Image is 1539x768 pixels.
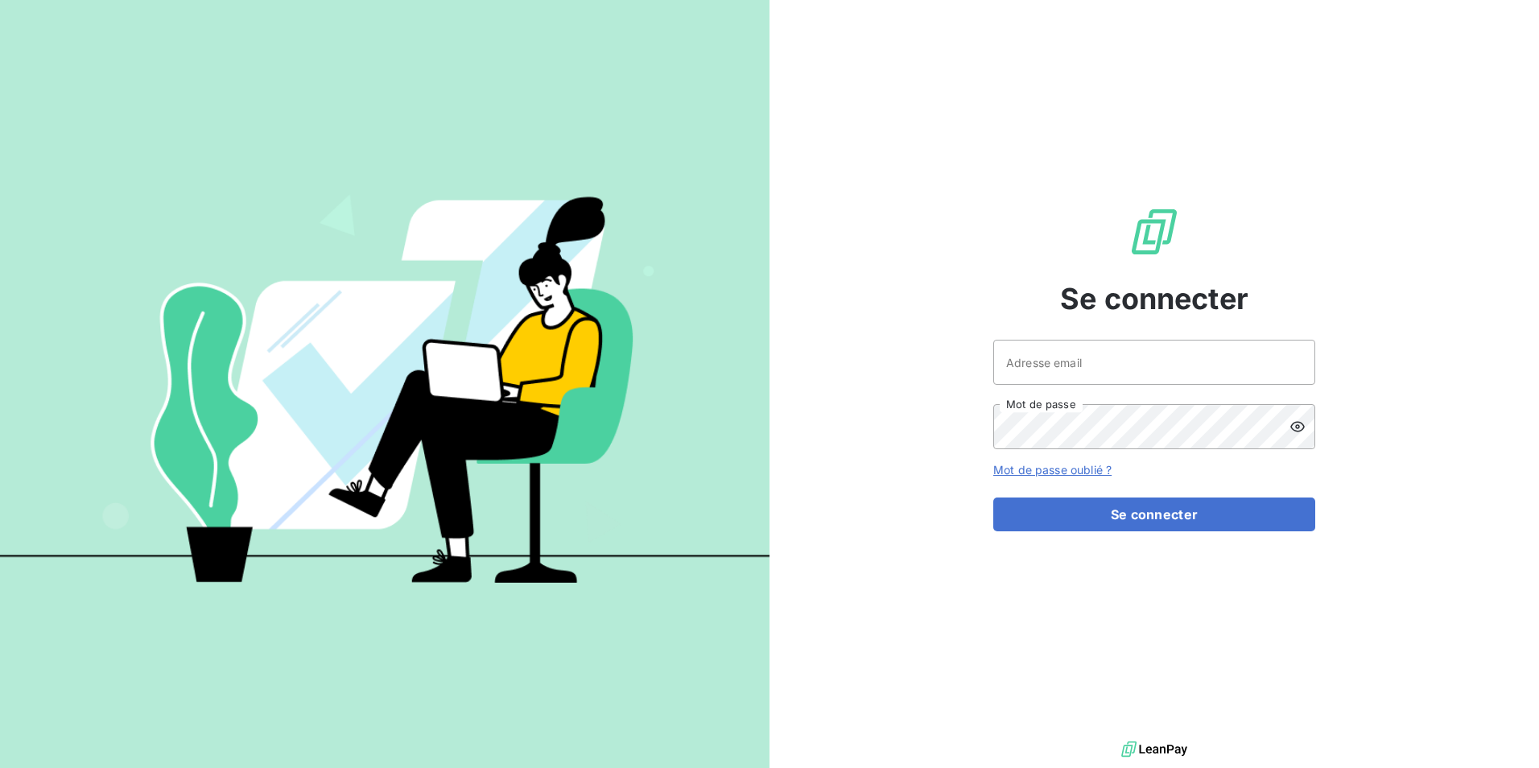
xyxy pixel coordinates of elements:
[1121,737,1187,762] img: logo
[1060,277,1248,320] span: Se connecter
[993,340,1315,385] input: placeholder
[993,463,1112,477] a: Mot de passe oublié ?
[1128,206,1180,258] img: Logo LeanPay
[993,498,1315,531] button: Se connecter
